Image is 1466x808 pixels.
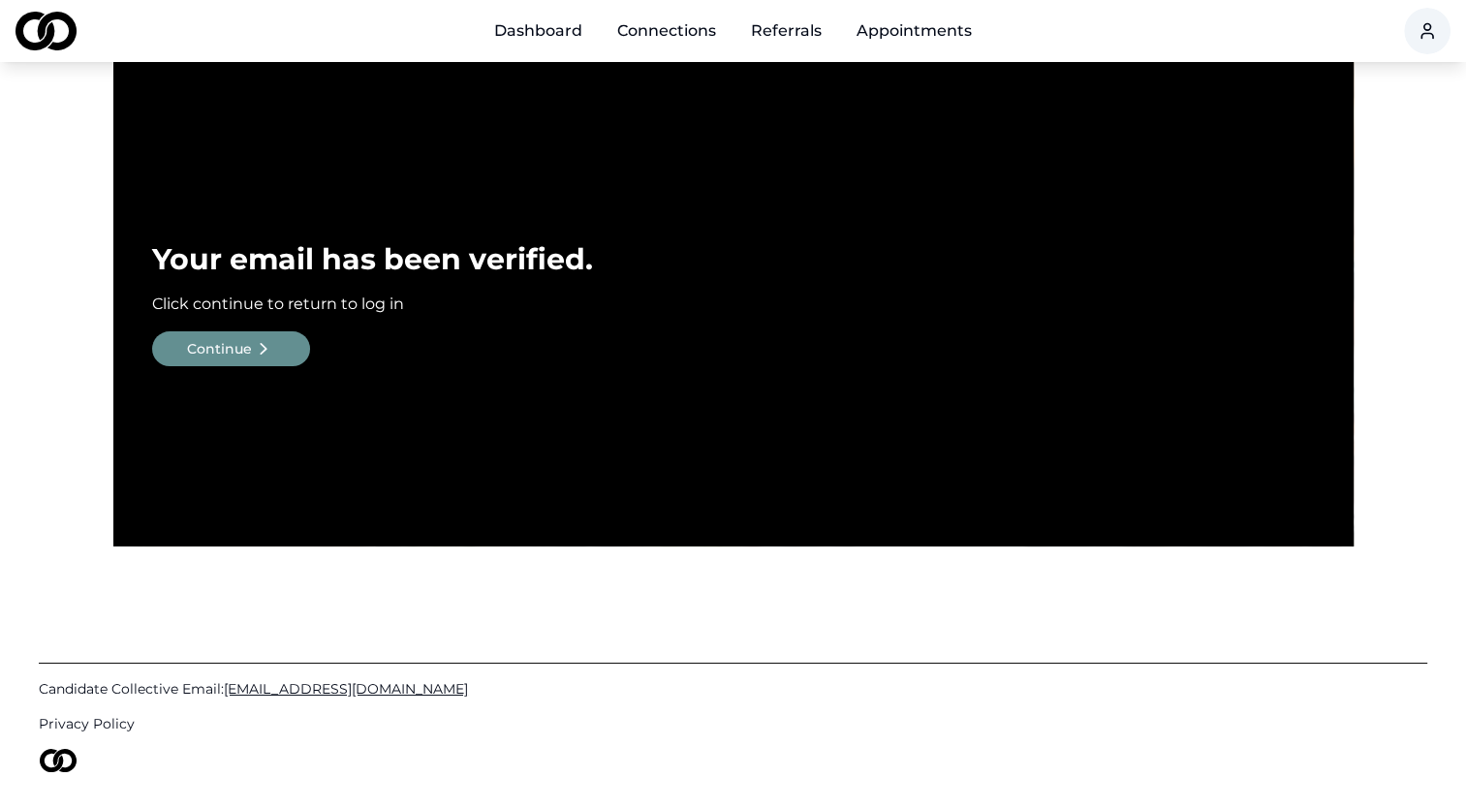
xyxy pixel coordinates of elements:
a: Candidate Collective Email:[EMAIL_ADDRESS][DOMAIN_NAME] [39,679,1427,699]
a: Appointments [841,12,987,50]
a: Connections [602,12,732,50]
span: [EMAIL_ADDRESS][DOMAIN_NAME] [224,680,468,698]
a: Referrals [735,12,837,50]
a: Privacy Policy [39,714,1427,733]
a: Dashboard [479,12,598,50]
div: Click continue to return to log in [152,293,1315,316]
img: logo [16,12,77,50]
img: logo [39,749,78,772]
div: Your email has been verified. [152,242,1315,277]
nav: Main [479,12,987,50]
button: Continue [152,331,310,366]
div: Continue [187,339,252,358]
